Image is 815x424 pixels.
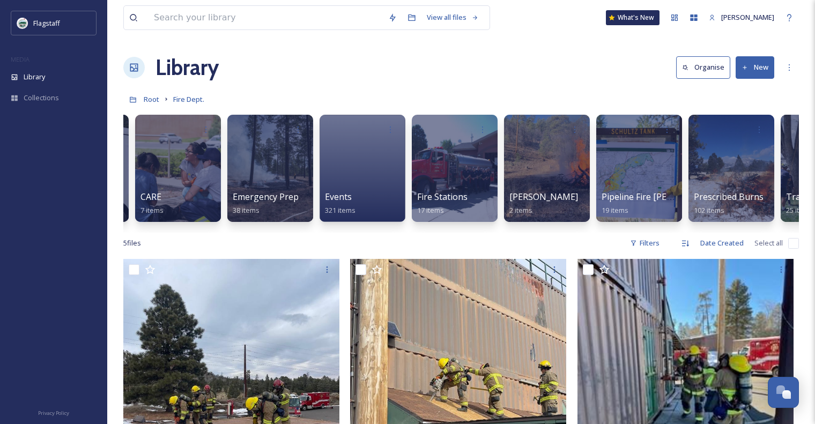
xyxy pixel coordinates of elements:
span: Fire Stations [417,191,468,203]
span: 2 items [509,205,532,215]
span: Select all [754,238,783,248]
span: Events [325,191,352,203]
a: [PERSON_NAME]2 items [509,192,578,215]
button: Open Chat [768,377,799,408]
span: 25 items [786,205,813,215]
img: images%20%282%29.jpeg [17,18,28,28]
span: Collections [24,93,59,103]
span: 19 items [602,205,628,215]
span: 321 items [325,205,355,215]
a: What's New [606,10,660,25]
a: Emergency Prep38 items [233,192,299,215]
span: Pipeline Fire [PERSON_NAME] Media Tour [DATE] [602,191,802,203]
span: Library [24,72,45,82]
span: [PERSON_NAME] [509,191,578,203]
input: Search your library [149,6,383,29]
a: Fire Stations17 items [417,192,468,215]
span: Prescribed Burns [694,191,764,203]
span: 17 items [417,205,444,215]
div: Date Created [695,233,749,254]
span: CARE [140,191,161,203]
a: Root [144,93,159,106]
span: [PERSON_NAME] [721,12,774,22]
a: Pipeline Fire [PERSON_NAME] Media Tour [DATE]19 items [602,192,802,215]
span: 102 items [694,205,724,215]
a: Events321 items [325,192,355,215]
span: Emergency Prep [233,191,299,203]
span: 5 file s [123,238,141,248]
a: CARE7 items [140,192,164,215]
div: Filters [625,233,665,254]
a: Privacy Policy [38,406,69,419]
span: 38 items [233,205,260,215]
a: [PERSON_NAME] [703,7,780,28]
a: View all files [421,7,484,28]
a: Prescribed Burns102 items [694,192,764,215]
span: 7 items [140,205,164,215]
button: New [736,56,774,78]
a: Organise [676,56,736,78]
span: MEDIA [11,55,29,63]
span: Root [144,94,159,104]
button: Organise [676,56,730,78]
span: Privacy Policy [38,410,69,416]
a: Library [155,51,219,84]
span: Fire Dept. [173,94,204,104]
span: Flagstaff [33,18,60,28]
a: Fire Dept. [173,93,204,106]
